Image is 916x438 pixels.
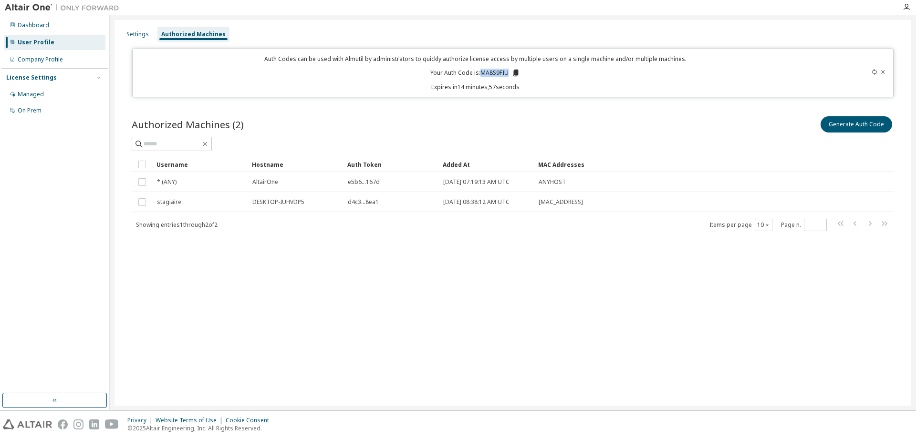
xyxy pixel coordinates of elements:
img: linkedin.svg [89,419,99,429]
img: altair_logo.svg [3,419,52,429]
p: © 2025 Altair Engineering, Inc. All Rights Reserved. [127,424,275,432]
div: Added At [443,157,531,172]
div: Settings [126,31,149,38]
div: Authorized Machines [161,31,226,38]
span: Authorized Machines (2) [132,118,244,131]
span: DESKTOP-IUHVDP5 [252,198,304,206]
span: d4c3...8ea1 [348,198,379,206]
div: Cookie Consent [226,417,275,424]
span: Showing entries 1 through 2 of 2 [136,221,218,229]
p: Auth Codes can be used with Almutil by administrators to quickly authorize license access by mult... [138,55,813,63]
div: MAC Addresses [538,157,794,172]
div: Company Profile [18,56,63,63]
span: Page n. [781,219,827,231]
button: Generate Auth Code [821,116,892,132]
div: Managed [18,91,44,98]
button: 10 [757,221,770,229]
div: User Profile [18,39,54,46]
div: Username [156,157,244,172]
img: instagram.svg [73,419,83,429]
span: * (ANY) [157,178,177,186]
span: stagiaire [157,198,181,206]
span: [DATE] 08:38:12 AM UTC [443,198,510,206]
span: e5b6...167d [348,178,380,186]
span: ANYHOST [539,178,566,186]
div: Dashboard [18,21,49,29]
div: On Prem [18,107,42,114]
img: Altair One [5,3,124,12]
span: [MAC_ADDRESS] [539,198,583,206]
img: facebook.svg [58,419,68,429]
span: [DATE] 07:19:13 AM UTC [443,178,510,186]
div: Website Terms of Use [156,417,226,424]
div: Auth Token [347,157,435,172]
span: Items per page [709,219,772,231]
img: youtube.svg [105,419,119,429]
p: Your Auth Code is: MA8S9FIU [430,69,520,77]
span: AltairOne [252,178,278,186]
div: Hostname [252,157,340,172]
p: Expires in 14 minutes, 57 seconds [138,83,813,91]
div: Privacy [127,417,156,424]
div: License Settings [6,74,57,81]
